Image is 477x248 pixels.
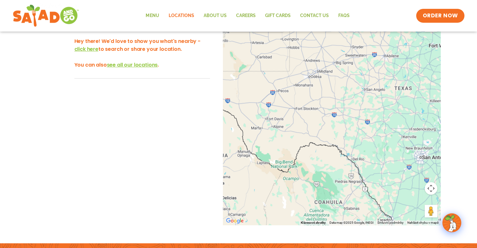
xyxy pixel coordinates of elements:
a: FAQs [333,9,354,23]
button: Klávesové zkratky [301,221,326,225]
a: About Us [199,9,231,23]
a: ORDER NOW [416,9,464,23]
a: Menu [141,9,164,23]
a: Locations [164,9,199,23]
img: new-SAG-logo-768×292 [13,3,79,28]
h3: Hey there! We'd love to show you what's nearby - to search or share your location. You can also . [74,37,210,69]
a: GIFT CARDS [260,9,295,23]
a: Contact Us [295,9,333,23]
img: wpChatIcon [443,214,461,232]
a: Careers [231,9,260,23]
a: Otevřít tuto oblast v Mapách Google (otevře nové okno) [224,217,245,225]
a: Nahlásit chybu v mapě [407,221,439,224]
button: Ovládání kamery na mapě [425,182,437,195]
span: click here [74,45,98,53]
a: Smluvní podmínky (otevře se na nové kartě) [377,221,404,224]
span: Data map ©2025 Google, INEGI [329,221,374,224]
span: see all our locations [107,61,158,68]
span: ORDER NOW [422,12,458,20]
nav: Menu [141,9,354,23]
button: Přetažením panáčka na mapu otevřete Street View [425,205,437,217]
img: Google [224,217,245,225]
